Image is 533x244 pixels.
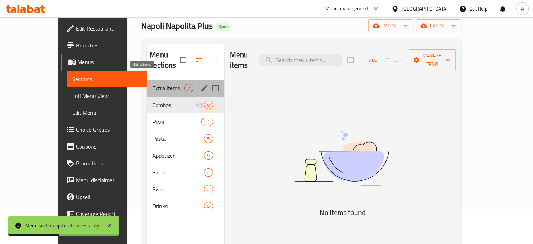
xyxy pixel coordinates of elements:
[216,24,232,29] span: Open
[152,202,204,210] span: Drinks
[152,151,204,160] span: Appetizer
[204,186,212,193] span: 2
[207,52,224,68] button: Add section
[76,176,141,184] span: Menu disclaimer
[150,50,180,71] h2: Menu sections
[25,222,100,230] div: Menu section updated successfully
[76,159,141,167] span: Promotions
[61,189,147,205] a: Upsell
[358,55,380,66] button: Add
[152,185,204,193] span: Sweet
[76,142,141,151] span: Coupons
[76,210,141,218] span: Coverage Report
[61,172,147,189] a: Menu disclaimer
[402,5,448,13] div: [GEOGRAPHIC_DATA]
[147,77,224,217] nav: Menu sections
[199,83,210,93] button: edit
[176,53,191,67] span: Select all sections
[196,101,204,109] svg: Inactive section
[360,56,378,64] span: Add
[204,101,213,109] div: items
[521,5,524,13] span: A
[77,58,141,66] span: Menus
[76,193,141,201] span: Upsell
[204,102,212,108] span: 0
[67,87,147,104] a: Full Menu View
[409,49,456,71] button: Manage items
[204,203,212,210] span: 9
[380,55,409,66] span: Sort items
[204,136,212,142] span: 5
[414,51,450,69] span: Manage items
[204,202,213,210] div: items
[202,119,212,125] span: 11
[152,101,196,109] span: Combos
[416,19,461,32] button: export
[147,130,224,147] div: Pasta5
[61,20,147,37] a: Edit Restaurant
[152,134,204,143] span: Pasta
[204,152,212,159] span: 9
[185,85,193,92] span: 2
[67,71,147,87] a: Sections
[152,118,201,126] span: Pizza
[76,24,141,33] span: Edit Restaurant
[61,54,147,71] a: Menus
[61,155,147,172] a: Promotions
[374,21,408,30] span: import
[358,55,380,66] span: Add item
[255,112,430,205] img: dish.svg
[326,5,369,13] div: Menu-management
[76,125,141,134] span: Choice Groups
[147,198,224,215] div: Drinks9
[147,164,224,181] div: Salad2
[152,84,184,92] span: Extra Items
[61,121,147,138] a: Choice Groups
[216,22,232,31] div: Open
[72,75,141,83] span: Sections
[76,41,141,50] span: Branches
[67,104,147,121] a: Edit Menu
[204,134,213,143] div: items
[61,138,147,155] a: Coupons
[368,19,413,32] button: import
[230,50,251,71] h2: Menu items
[141,18,213,34] span: Napoli Napolita Plus
[72,92,141,100] span: Full Menu View
[147,147,224,164] div: Appetizer9
[191,52,207,68] span: Sort sections
[147,97,224,113] div: Combos0
[152,168,204,177] span: Salad
[255,207,430,218] h5: No Items found
[204,169,212,176] span: 2
[147,113,224,130] div: Pizza11
[72,108,141,117] span: Edit Menu
[147,80,224,97] div: Extra Items2edit
[61,205,147,222] a: Coverage Report
[201,118,213,126] div: items
[147,181,224,198] div: Sweet2
[61,37,147,54] a: Branches
[259,54,342,66] input: search
[422,21,456,30] span: export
